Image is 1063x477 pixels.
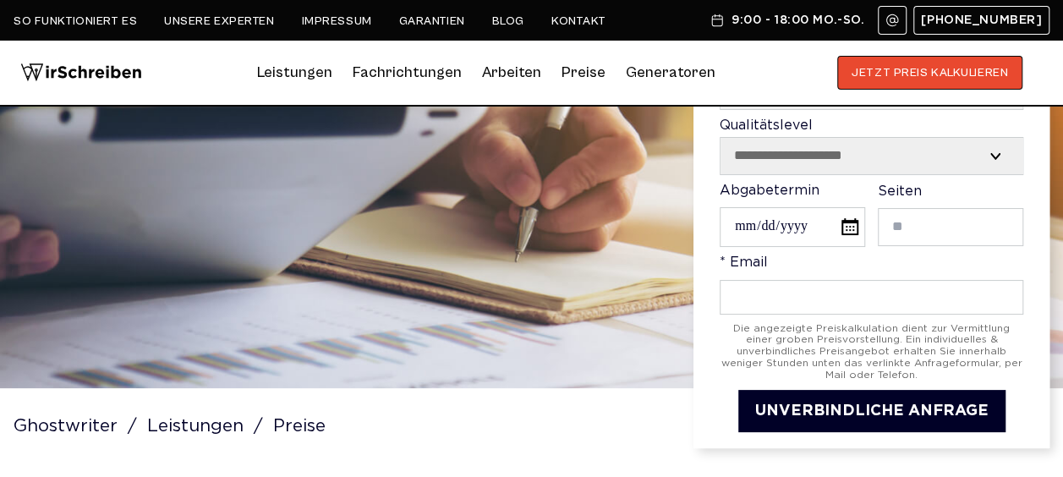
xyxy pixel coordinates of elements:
a: Unsere Experten [164,14,274,28]
button: UNVERBINDLICHE ANFRAGE [738,390,1005,433]
a: Fachrichtungen [353,59,462,86]
input: Abgabetermin [720,207,865,247]
span: UNVERBINDLICHE ANFRAGE [755,404,989,418]
a: Kontakt [551,14,606,28]
a: So funktioniert es [14,14,137,28]
span: 9:00 - 18:00 Mo.-So. [731,14,864,27]
label: Qualitätslevel [720,118,1023,175]
a: Impressum [302,14,372,28]
a: Garantien [399,14,465,28]
button: JETZT PREIS KALKULIEREN [837,56,1022,90]
a: Preise [562,63,605,81]
a: Blog [492,14,524,28]
div: Die angezeigte Preiskalkulation dient zur Vermittlung einer groben Preisvorstellung. Ein individu... [720,323,1023,381]
a: [PHONE_NUMBER] [913,6,1049,35]
a: Arbeiten [482,59,541,86]
img: logo wirschreiben [20,56,142,90]
label: Abgabetermin [720,184,865,248]
input: * Email [720,280,1023,315]
a: Generatoren [626,59,715,86]
select: Qualitätslevel [721,138,1023,173]
img: Schedule [710,14,725,27]
a: Leistungen [257,59,332,86]
span: Seiten [878,185,922,198]
label: * Email [720,255,1023,314]
span: [PHONE_NUMBER] [921,14,1042,27]
img: Email [885,14,899,27]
